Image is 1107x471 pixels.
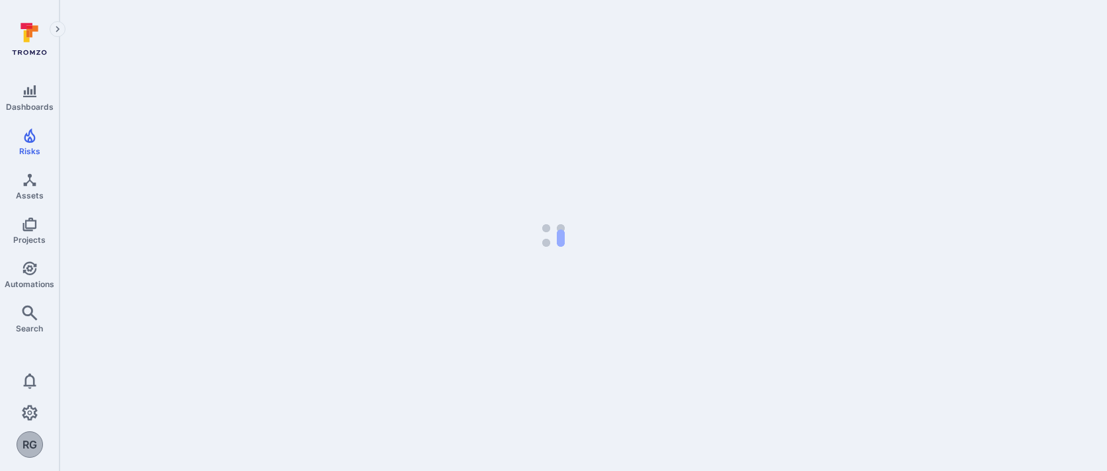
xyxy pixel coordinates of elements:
[19,146,40,156] span: Risks
[16,191,44,200] span: Assets
[17,431,43,458] button: RG
[17,431,43,458] div: Ricardo Gonçalves
[16,323,43,333] span: Search
[53,24,62,35] i: Expand navigation menu
[13,235,46,245] span: Projects
[5,279,54,289] span: Automations
[6,102,54,112] span: Dashboards
[50,21,65,37] button: Expand navigation menu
